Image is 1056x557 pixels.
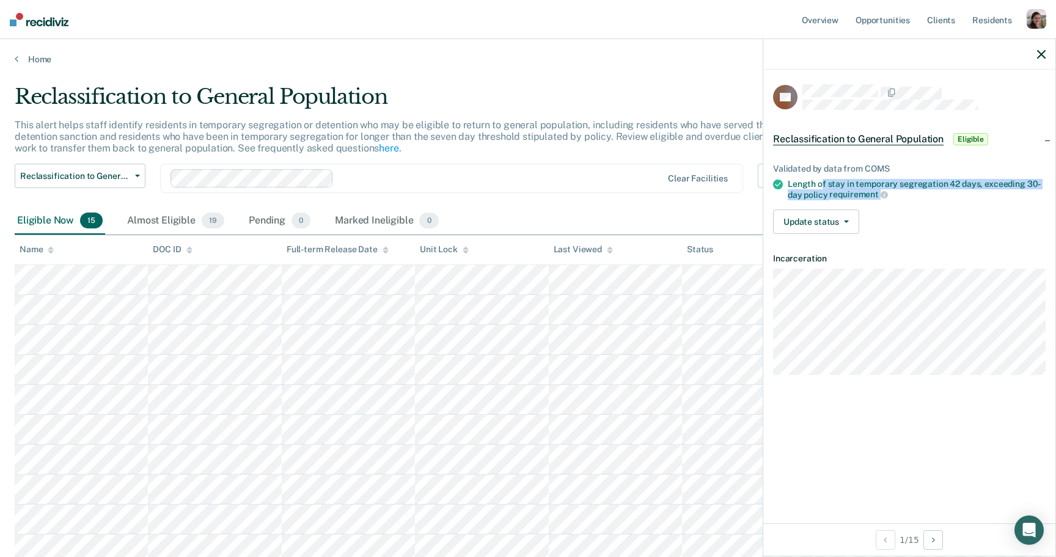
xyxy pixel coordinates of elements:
[246,208,313,235] div: Pending
[773,133,944,145] span: Reclassification to General Population
[332,208,441,235] div: Marked Ineligible
[953,133,988,145] span: Eligible
[923,530,943,550] button: Next Opportunity
[10,13,68,26] img: Recidiviz
[420,244,469,255] div: Unit Lock
[202,213,224,228] span: 19
[687,244,713,255] div: Status
[829,189,887,199] span: requirement
[291,213,310,228] span: 0
[773,209,859,234] button: Update status
[20,244,54,255] div: Name
[763,120,1055,159] div: Reclassification to General PopulationEligible
[125,208,227,235] div: Almost Eligible
[668,173,728,184] div: Clear facilities
[773,253,1046,264] dt: Incarceration
[20,171,130,181] span: Reclassification to General Population
[15,84,807,119] div: Reclassification to General Population
[554,244,613,255] div: Last Viewed
[773,164,1046,174] div: Validated by data from COMS
[80,213,103,228] span: 15
[788,179,1046,200] div: Length of stay in temporary segregation 42 days, exceeding 30-day policy
[153,244,192,255] div: DOC ID
[15,208,105,235] div: Eligible Now
[15,54,1041,65] a: Home
[287,244,389,255] div: Full-term Release Date
[15,119,793,154] p: This alert helps staff identify residents in temporary segregation or detention who may be eligib...
[876,530,895,550] button: Previous Opportunity
[379,142,398,154] a: here
[763,523,1055,556] div: 1 / 15
[419,213,438,228] span: 0
[1014,515,1044,545] div: Open Intercom Messenger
